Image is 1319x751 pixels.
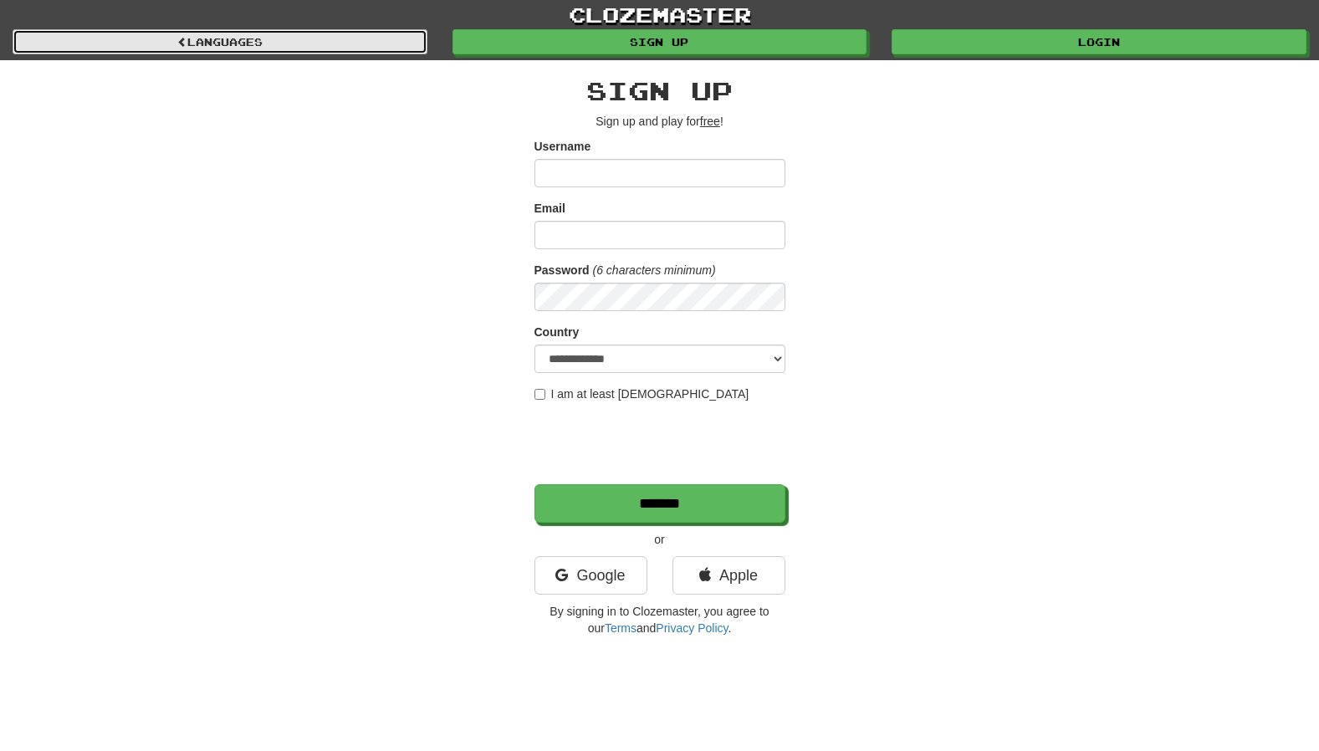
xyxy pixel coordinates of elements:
p: Sign up and play for ! [534,113,785,130]
p: or [534,531,785,548]
input: I am at least [DEMOGRAPHIC_DATA] [534,389,545,400]
a: Languages [13,29,427,54]
label: Username [534,138,591,155]
a: Sign up [452,29,867,54]
a: Terms [605,621,636,635]
label: Country [534,324,580,340]
label: Password [534,262,590,278]
label: Email [534,200,565,217]
em: (6 characters minimum) [593,263,716,277]
a: Google [534,556,647,595]
label: I am at least [DEMOGRAPHIC_DATA] [534,386,749,402]
h2: Sign up [534,77,785,105]
a: Login [892,29,1306,54]
a: Apple [672,556,785,595]
a: Privacy Policy [656,621,728,635]
p: By signing in to Clozemaster, you agree to our and . [534,603,785,636]
u: free [700,115,720,128]
iframe: reCAPTCHA [534,411,789,476]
